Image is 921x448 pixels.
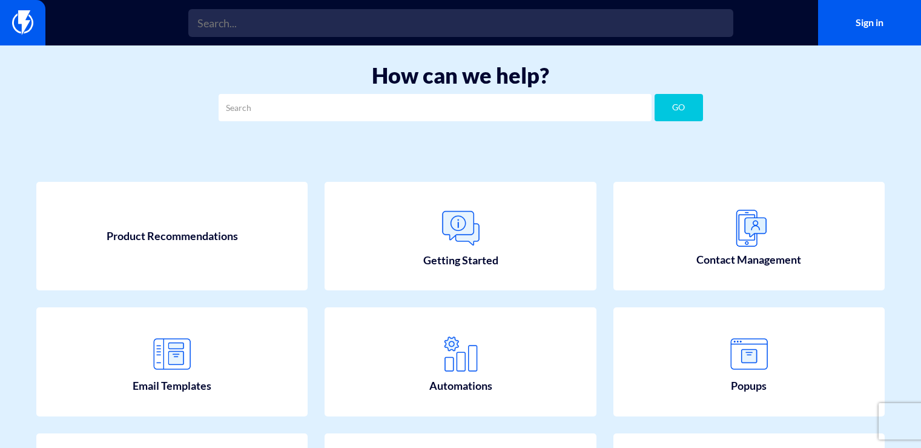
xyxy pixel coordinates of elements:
span: Popups [731,378,767,394]
a: Popups [613,307,885,416]
span: Automations [429,378,492,394]
input: Search [219,94,652,121]
span: Getting Started [423,253,498,269]
h1: How can we help? [18,64,903,88]
a: Contact Management [613,182,885,291]
a: Product Recommendations [36,182,308,291]
a: Automations [325,307,596,416]
input: Search... [188,9,733,37]
span: Product Recommendations [107,229,238,244]
span: Email Templates [133,378,211,394]
span: Contact Management [696,252,801,268]
button: GO [655,94,703,121]
a: Email Templates [36,307,308,416]
a: Getting Started [325,182,596,291]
